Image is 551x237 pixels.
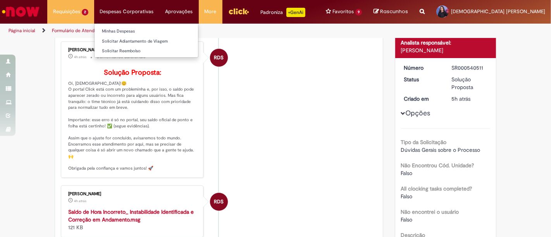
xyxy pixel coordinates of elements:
[214,48,224,67] span: RDS
[451,95,487,103] div: 29/08/2025 08:22:33
[451,76,487,91] div: Solução Proposta
[401,170,413,177] span: Falso
[74,199,86,203] time: 29/08/2025 09:43:31
[52,27,109,34] a: Formulário de Atendimento
[100,8,154,15] span: Despesas Corporativas
[286,8,305,17] p: +GenAi
[451,95,470,102] span: 5h atrás
[53,8,80,15] span: Requisições
[68,69,197,172] p: Oi, [DEMOGRAPHIC_DATA]!😊 O portal Click está com um probleminha e, por isso, o saldo pode aparece...
[228,5,249,17] img: click_logo_yellow_360x200.png
[398,95,446,103] dt: Criado em
[332,8,354,15] span: Favoritos
[401,193,413,200] span: Falso
[82,9,88,15] span: 2
[205,8,217,15] span: More
[95,47,198,55] a: Solicitar Reembolso
[210,49,228,67] div: Raquel De Souza
[95,37,198,46] a: Solicitar Adiantamento de Viagem
[401,208,459,215] b: Não encontrei o usuário
[74,55,86,59] time: 29/08/2025 09:43:37
[214,192,224,211] span: RDS
[401,162,474,169] b: Não Encontrou Cód. Unidade?
[451,95,470,102] time: 29/08/2025 08:22:33
[1,4,41,19] img: ServiceNow
[398,64,446,72] dt: Número
[401,39,491,46] div: Analista responsável:
[398,76,446,83] dt: Status
[95,27,198,36] a: Minhas Despesas
[68,192,197,196] div: [PERSON_NAME]
[451,8,545,15] span: [DEMOGRAPHIC_DATA] [PERSON_NAME]
[380,8,408,15] span: Rascunhos
[6,24,362,38] ul: Trilhas de página
[401,46,491,54] div: [PERSON_NAME]
[68,208,194,223] a: Saldo de Hora Incorreto_ Instabilidade Identificada e Correção em Andamento.msg
[74,55,86,59] span: 4h atrás
[401,216,413,223] span: Falso
[355,9,362,15] span: 9
[104,68,161,77] b: Solução Proposta:
[210,193,228,211] div: Raquel De Souza
[74,199,86,203] span: 4h atrás
[94,23,198,58] ul: Despesas Corporativas
[68,208,197,231] div: 121 KB
[9,27,35,34] a: Página inicial
[68,48,197,52] div: [PERSON_NAME]
[374,8,408,15] a: Rascunhos
[165,8,193,15] span: Aprovações
[401,146,480,153] span: Dúvidas Gerais sobre o Processo
[451,64,487,72] div: SR000540511
[261,8,305,17] div: Padroniza
[401,139,447,146] b: Tipo da Solicitação
[401,185,472,192] b: All clocking tasks completed?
